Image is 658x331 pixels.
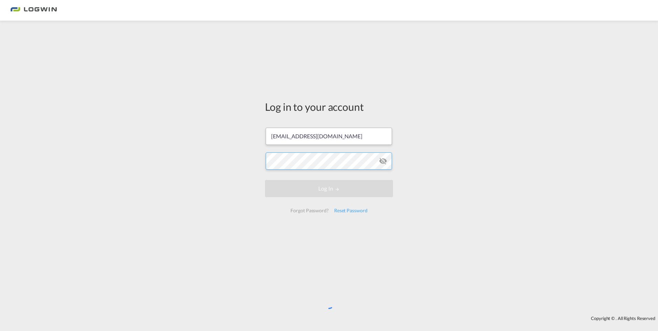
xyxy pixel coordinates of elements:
div: Reset Password [331,204,370,217]
img: 2761ae10d95411efa20a1f5e0282d2d7.png [10,3,57,18]
md-icon: icon-eye-off [379,157,387,165]
div: Forgot Password? [288,204,331,217]
input: Enter email/phone number [266,128,392,145]
div: Log in to your account [265,99,393,114]
button: LOGIN [265,180,393,197]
